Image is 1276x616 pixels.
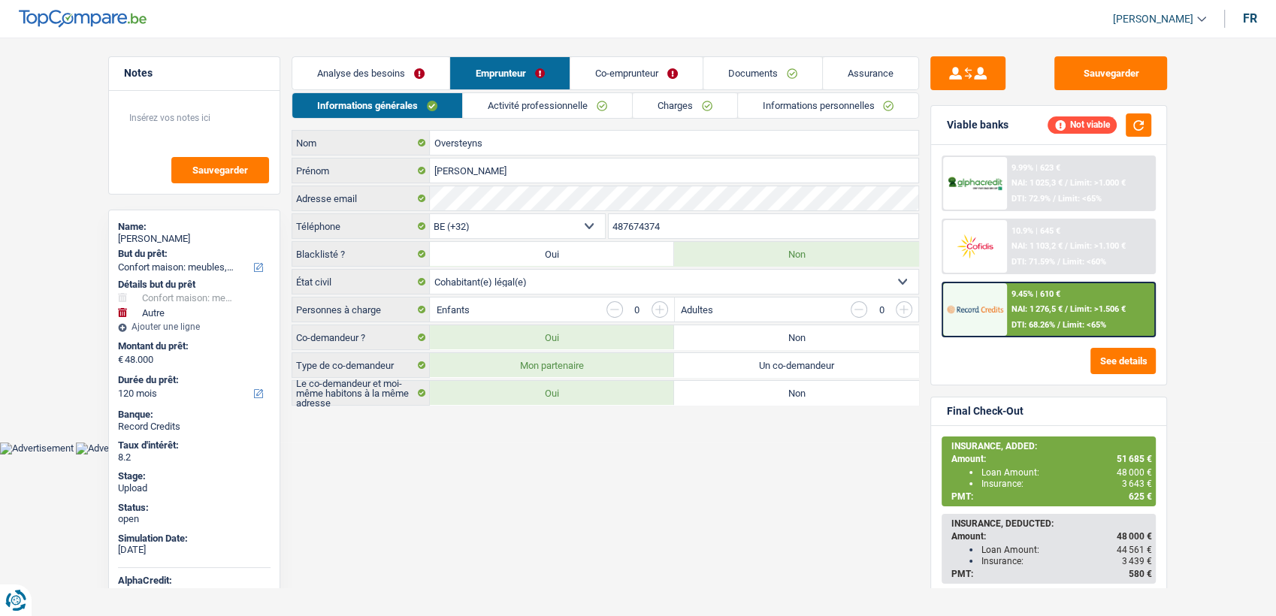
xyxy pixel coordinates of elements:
[1243,11,1257,26] div: fr
[118,470,271,482] div: Stage:
[76,442,150,454] img: Advertisement
[951,569,1151,579] div: PMT:
[430,325,674,349] label: Oui
[981,545,1151,555] div: Loan Amount:
[674,325,918,349] label: Non
[118,575,271,587] div: AlphaCredit:
[1116,467,1151,478] span: 48 000 €
[118,451,271,464] div: 8.2
[436,305,469,315] label: Enfants
[171,157,269,183] button: Sauvegarder
[292,242,430,266] label: Blacklisté ?
[951,441,1151,451] div: INSURANCE, ADDED:
[292,381,430,405] label: Le co-demandeur et moi-même habitons à la même adresse
[1058,194,1102,204] span: Limit: <65%
[947,295,1002,323] img: Record Credits
[1011,163,1060,173] div: 9.99% | 623 €
[1090,348,1156,374] button: See details
[118,322,271,332] div: Ajouter une ligne
[1113,13,1193,26] span: [PERSON_NAME]
[981,556,1151,566] div: Insurance:
[1063,320,1106,330] span: Limit: <65%
[292,57,449,89] a: Analyse des besoins
[118,533,271,545] div: Simulation Date:
[19,10,147,28] img: TopCompare Logo
[1011,241,1063,251] span: NAI: 1 103,2 €
[981,479,1151,489] div: Insurance:
[570,57,703,89] a: Co-emprunteur
[1011,226,1060,236] div: 10.9% | 645 €
[981,467,1151,478] div: Loan Amount:
[875,305,888,315] div: 0
[1011,178,1063,188] span: NAI: 1 025,3 €
[1063,257,1106,267] span: Limit: <60%
[292,131,430,155] label: Nom
[1011,257,1055,267] span: DTI: 71.59%
[118,221,271,233] div: Name:
[118,421,271,433] div: Record Credits
[1128,569,1151,579] span: 580 €
[1011,194,1051,204] span: DTI: 72.9%
[681,305,713,315] label: Adultes
[463,93,632,118] a: Activité professionnelle
[1116,454,1151,464] span: 51 685 €
[192,165,248,175] span: Sauvegarder
[118,439,271,451] div: Taux d'intérêt:
[946,119,1008,131] div: Viable banks
[947,175,1002,192] img: AlphaCredit
[292,93,462,118] a: Informations générales
[430,353,674,377] label: Mon partenaire
[118,354,123,366] span: €
[1057,257,1060,267] span: /
[1053,194,1056,204] span: /
[124,67,265,80] h5: Notes
[118,482,271,494] div: Upload
[292,186,430,210] label: Adresse email
[1116,531,1151,542] span: 48 000 €
[118,544,271,556] div: [DATE]
[1121,556,1151,566] span: 3 439 €
[1065,178,1068,188] span: /
[118,374,268,386] label: Durée du prêt:
[1070,178,1126,188] span: Limit: >1.000 €
[118,340,268,352] label: Montant du prêt:
[630,305,644,315] div: 0
[1121,479,1151,489] span: 3 643 €
[1065,241,1068,251] span: /
[118,502,271,514] div: Status:
[292,270,430,294] label: État civil
[118,409,271,421] div: Banque:
[1011,320,1055,330] span: DTI: 68.26%
[946,405,1023,418] div: Final Check-Out
[292,297,430,322] label: Personnes à charge
[823,57,918,89] a: Assurance
[1057,320,1060,330] span: /
[118,587,271,599] div: Refused
[1054,56,1167,90] button: Sauvegarder
[674,353,918,377] label: Un co-demandeur
[609,214,919,238] input: 401020304
[118,248,268,260] label: But du prêt:
[674,242,918,266] label: Non
[951,531,1151,542] div: Amount:
[951,518,1151,529] div: INSURANCE, DEDUCTED:
[951,491,1151,502] div: PMT:
[292,325,430,349] label: Co-demandeur ?
[1065,304,1068,314] span: /
[1011,289,1060,299] div: 9.45% | 610 €
[430,242,674,266] label: Oui
[1070,304,1126,314] span: Limit: >1.506 €
[1128,491,1151,502] span: 625 €
[1070,241,1126,251] span: Limit: >1.100 €
[633,93,737,118] a: Charges
[1101,7,1206,32] a: [PERSON_NAME]
[703,57,822,89] a: Documents
[292,214,430,238] label: Téléphone
[1116,545,1151,555] span: 44 561 €
[430,381,674,405] label: Oui
[947,232,1002,260] img: Cofidis
[674,381,918,405] label: Non
[118,233,271,245] div: [PERSON_NAME]
[292,353,430,377] label: Type de co-demandeur
[1011,304,1063,314] span: NAI: 1 276,5 €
